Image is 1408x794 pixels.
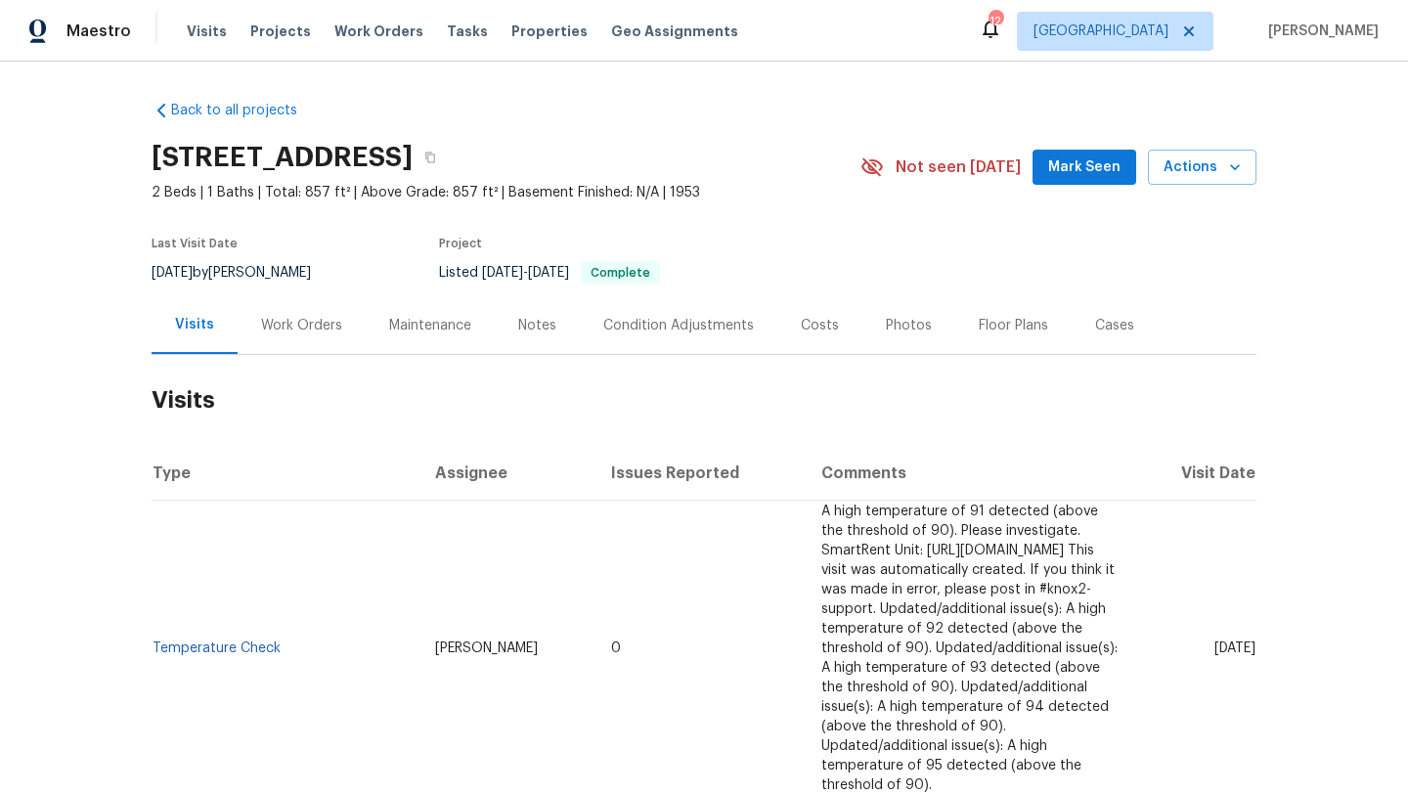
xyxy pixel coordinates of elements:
a: Temperature Check [153,641,281,655]
span: 2 Beds | 1 Baths | Total: 857 ft² | Above Grade: 857 ft² | Basement Finished: N/A | 1953 [152,183,860,202]
div: Photos [886,316,932,335]
span: [DATE] [528,266,569,280]
div: Floor Plans [979,316,1048,335]
div: Condition Adjustments [603,316,754,335]
span: Visits [187,22,227,41]
div: Costs [801,316,839,335]
span: Maestro [66,22,131,41]
button: Mark Seen [1033,150,1136,186]
span: [DATE] [1214,641,1255,655]
div: Work Orders [261,316,342,335]
span: Project [439,238,482,249]
button: Copy Address [413,140,448,175]
span: Projects [250,22,311,41]
a: Back to all projects [152,101,339,120]
div: Cases [1095,316,1134,335]
span: Work Orders [334,22,423,41]
span: Actions [1164,155,1241,180]
div: 12 [989,12,1002,31]
span: Geo Assignments [611,22,738,41]
div: by [PERSON_NAME] [152,261,334,285]
h2: Visits [152,355,1256,446]
span: Properties [511,22,588,41]
h2: [STREET_ADDRESS] [152,148,413,167]
span: Last Visit Date [152,238,238,249]
div: Visits [175,315,214,334]
th: Type [152,446,419,501]
th: Assignee [419,446,595,501]
span: [DATE] [482,266,523,280]
div: Notes [518,316,556,335]
span: 0 [611,641,621,655]
span: [PERSON_NAME] [435,641,538,655]
th: Comments [806,446,1137,501]
span: [PERSON_NAME] [1260,22,1379,41]
button: Actions [1148,150,1256,186]
th: Issues Reported [595,446,806,501]
span: Mark Seen [1048,155,1121,180]
span: - [482,266,569,280]
span: Complete [583,267,658,279]
span: Tasks [447,24,488,38]
span: Not seen [DATE] [896,157,1021,177]
span: [DATE] [152,266,193,280]
span: Listed [439,266,660,280]
th: Visit Date [1137,446,1256,501]
div: Maintenance [389,316,471,335]
span: [GEOGRAPHIC_DATA] [1034,22,1168,41]
span: A high temperature of 91 detected (above the threshold of 90). Please investigate. SmartRent Unit... [821,505,1118,792]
